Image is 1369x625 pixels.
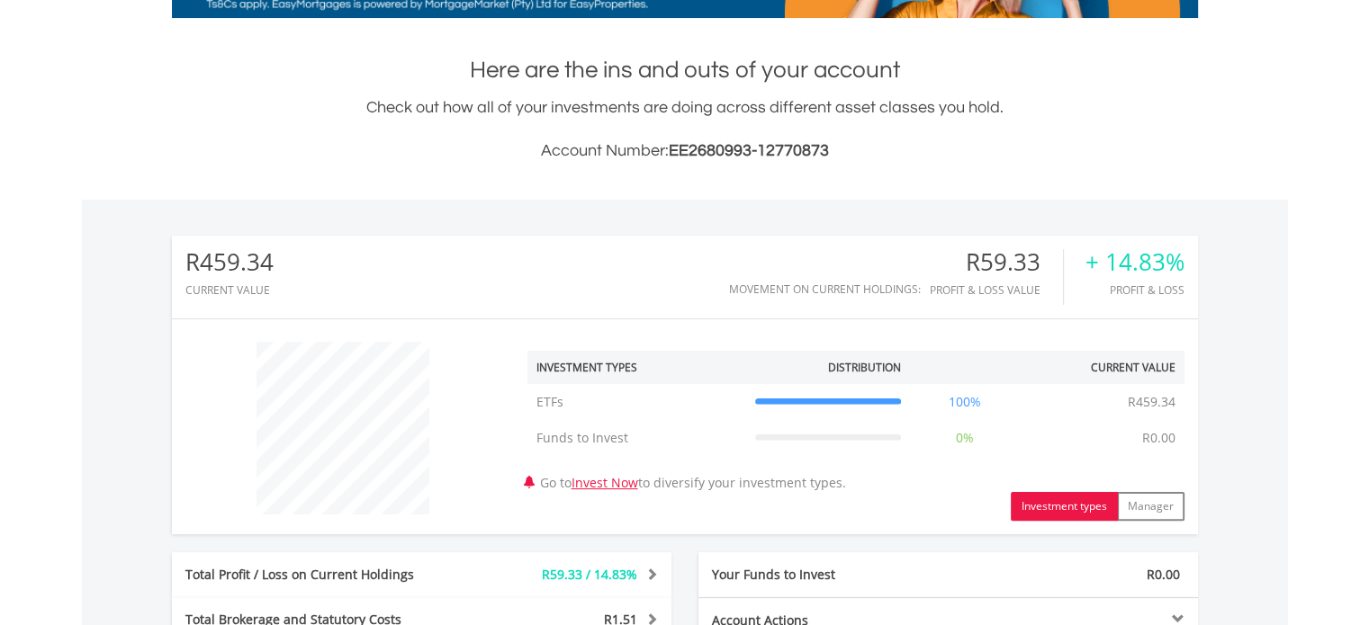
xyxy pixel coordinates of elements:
[1133,420,1184,456] td: R0.00
[828,360,901,375] div: Distribution
[172,566,464,584] div: Total Profit / Loss on Current Holdings
[1147,566,1180,583] span: R0.00
[172,95,1198,164] div: Check out how all of your investments are doing across different asset classes you hold.
[910,384,1020,420] td: 100%
[1119,384,1184,420] td: R459.34
[527,351,746,384] th: Investment Types
[185,249,274,275] div: R459.34
[910,420,1020,456] td: 0%
[1011,492,1118,521] button: Investment types
[172,138,1198,164] h3: Account Number:
[1085,249,1184,275] div: + 14.83%
[698,566,949,584] div: Your Funds to Invest
[930,249,1063,275] div: R59.33
[514,333,1198,521] div: Go to to diversify your investment types.
[669,142,829,159] span: EE2680993-12770873
[185,284,274,296] div: CURRENT VALUE
[1020,351,1184,384] th: Current Value
[572,474,638,491] a: Invest Now
[930,284,1063,296] div: Profit & Loss Value
[172,54,1198,86] h1: Here are the ins and outs of your account
[542,566,637,583] span: R59.33 / 14.83%
[1117,492,1184,521] button: Manager
[527,384,746,420] td: ETFs
[729,283,921,295] div: Movement on Current Holdings:
[1085,284,1184,296] div: Profit & Loss
[527,420,746,456] td: Funds to Invest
